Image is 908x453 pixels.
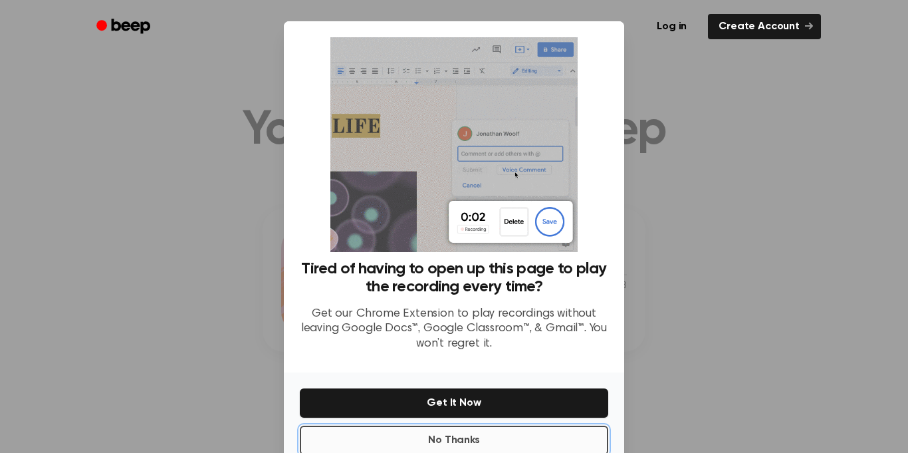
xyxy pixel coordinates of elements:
[300,388,608,418] button: Get It Now
[643,11,700,42] a: Log in
[300,307,608,352] p: Get our Chrome Extension to play recordings without leaving Google Docs™, Google Classroom™, & Gm...
[87,14,162,40] a: Beep
[330,37,577,252] img: Beep extension in action
[708,14,821,39] a: Create Account
[300,260,608,296] h3: Tired of having to open up this page to play the recording every time?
